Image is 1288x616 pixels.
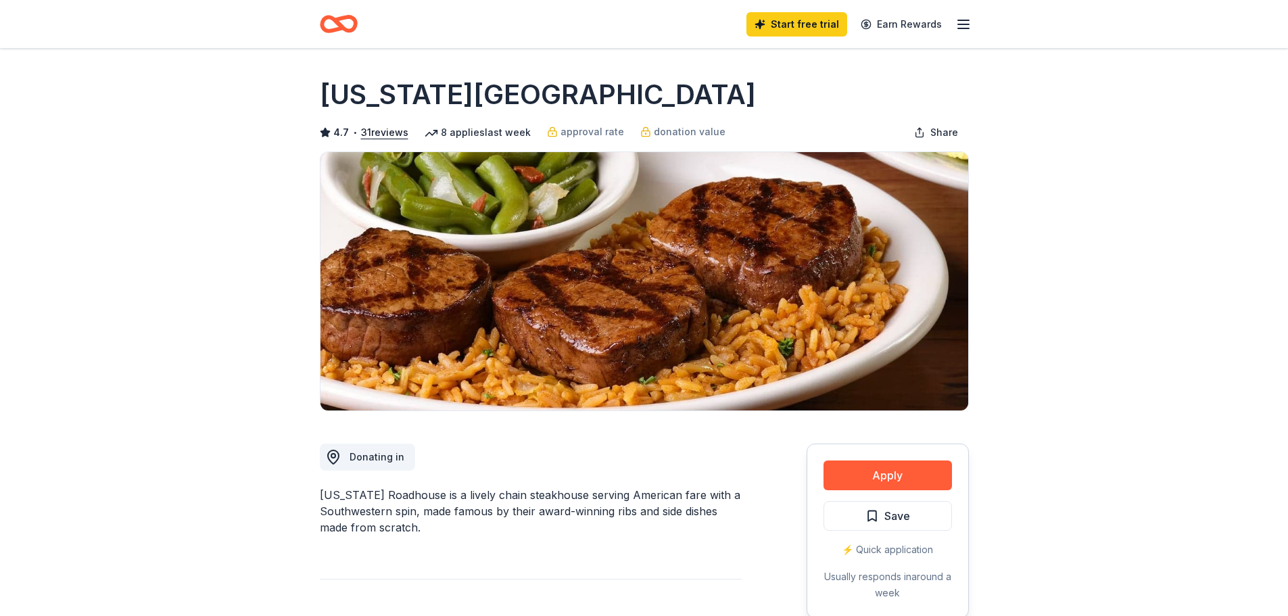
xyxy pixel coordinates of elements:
[560,124,624,140] span: approval rate
[903,119,969,146] button: Share
[853,12,950,37] a: Earn Rewards
[640,124,725,140] a: donation value
[333,124,349,141] span: 4.7
[824,460,952,490] button: Apply
[320,487,742,536] div: [US_STATE] Roadhouse is a lively chain steakhouse serving American fare with a Southwestern spin,...
[654,124,725,140] span: donation value
[361,124,408,141] button: 31reviews
[352,127,357,138] span: •
[425,124,531,141] div: 8 applies last week
[930,124,958,141] span: Share
[824,542,952,558] div: ⚡️ Quick application
[547,124,624,140] a: approval rate
[884,507,910,525] span: Save
[320,8,358,40] a: Home
[320,76,756,114] h1: [US_STATE][GEOGRAPHIC_DATA]
[350,451,404,463] span: Donating in
[320,152,968,410] img: Image for Texas Roadhouse
[746,12,847,37] a: Start free trial
[824,501,952,531] button: Save
[824,569,952,601] div: Usually responds in around a week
